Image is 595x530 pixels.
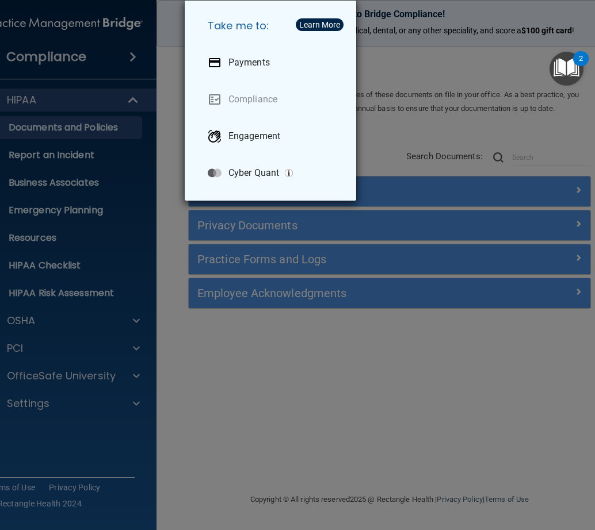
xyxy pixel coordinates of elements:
button: Learn More [296,18,344,31]
a: Compliance [199,83,347,116]
button: Open Resource Center, 2 new notifications [550,52,583,86]
a: Cyber Quant [199,157,347,189]
h5: Take me to: [199,10,347,42]
div: Learn More [299,21,340,29]
p: Engagement [228,130,280,142]
p: Payments [228,57,270,68]
a: Engagement [199,120,347,152]
a: Payments [199,47,347,79]
div: 2 [579,59,583,74]
p: Cyber Quant [228,167,279,179]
